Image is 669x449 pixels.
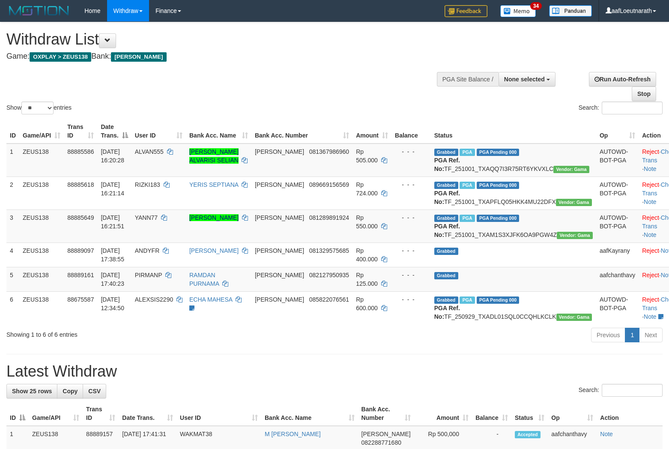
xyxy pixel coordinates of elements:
[642,272,659,278] a: Reject
[135,247,160,254] span: ANDYFR
[356,296,378,311] span: Rp 600.000
[67,272,94,278] span: 88889161
[255,296,304,303] span: [PERSON_NAME]
[67,296,94,303] span: 88675587
[135,181,160,188] span: RIZKI183
[632,87,656,101] a: Stop
[600,431,613,437] a: Note
[642,148,659,155] a: Reject
[434,149,458,156] span: Grabbed
[434,248,458,255] span: Grabbed
[6,327,272,339] div: Showing 1 to 6 of 6 entries
[434,305,460,320] b: PGA Ref. No:
[460,296,475,304] span: Marked by aafpengsreynich
[352,119,391,144] th: Amount: activate to sort column ascending
[644,165,657,172] a: Note
[135,272,162,278] span: PIRMANP
[189,214,239,221] a: [PERSON_NAME]
[101,181,124,197] span: [DATE] 16:21:14
[19,267,64,291] td: ZEUS138
[29,401,83,426] th: Game/API: activate to sort column ascending
[530,2,542,10] span: 34
[504,76,545,83] span: None selected
[602,384,663,397] input: Search:
[6,102,72,114] label: Show entries
[21,102,54,114] select: Showentries
[251,119,352,144] th: Bank Acc. Number: activate to sort column ascending
[119,401,176,426] th: Date Trans.: activate to sort column ascending
[434,157,460,172] b: PGA Ref. No:
[597,401,663,426] th: Action
[6,144,19,177] td: 1
[57,384,83,398] a: Copy
[557,232,593,239] span: Vendor URL: https://trx31.1velocity.biz
[639,328,663,342] a: Next
[434,223,460,238] b: PGA Ref. No:
[591,328,625,342] a: Previous
[515,431,541,438] span: Accepted
[309,148,349,155] span: Copy 081367986960 to clipboard
[499,72,556,87] button: None selected
[596,242,639,267] td: aafKayrany
[309,181,349,188] span: Copy 089669156569 to clipboard
[64,119,97,144] th: Trans ID: activate to sort column ascending
[265,431,321,437] a: M [PERSON_NAME]
[644,231,657,238] a: Note
[189,181,238,188] a: YERIS SEPTIANA
[460,182,475,189] span: Marked by aafanarl
[431,177,596,210] td: TF_251001_TXAPFLQ05HKK4MU22DFX
[135,148,164,155] span: ALVAN555
[309,247,349,254] span: Copy 081329575685 to clipboard
[309,272,349,278] span: Copy 082127950935 to clipboard
[431,119,596,144] th: Status
[644,198,657,205] a: Note
[434,215,458,222] span: Grabbed
[556,314,592,321] span: Vendor URL: https://trx31.1velocity.biz
[131,119,186,144] th: User ID: activate to sort column ascending
[19,291,64,324] td: ZEUS138
[6,267,19,291] td: 5
[579,384,663,397] label: Search:
[642,181,659,188] a: Reject
[477,182,520,189] span: PGA Pending
[19,119,64,144] th: Game/API: activate to sort column ascending
[135,214,158,221] span: YANN77
[356,214,378,230] span: Rp 550.000
[596,291,639,324] td: AUTOWD-BOT-PGA
[67,247,94,254] span: 88889097
[642,214,659,221] a: Reject
[356,148,378,164] span: Rp 505.000
[6,119,19,144] th: ID
[67,148,94,155] span: 88885586
[548,401,597,426] th: Op: activate to sort column ascending
[395,271,427,279] div: - - -
[63,388,78,395] span: Copy
[358,401,415,426] th: Bank Acc. Number: activate to sort column ascending
[19,177,64,210] td: ZEUS138
[189,148,239,164] a: [PERSON_NAME] ALVARISI SELIAN
[589,72,656,87] a: Run Auto-Refresh
[356,247,378,263] span: Rp 400.000
[101,296,124,311] span: [DATE] 12:34:50
[356,272,378,287] span: Rp 125.000
[395,295,427,304] div: - - -
[596,267,639,291] td: aafchanthavy
[261,401,358,426] th: Bank Acc. Name: activate to sort column ascending
[97,119,131,144] th: Date Trans.: activate to sort column descending
[395,213,427,222] div: - - -
[309,214,349,221] span: Copy 081289891924 to clipboard
[189,272,219,287] a: RAMDAN PURNAMA
[12,388,52,395] span: Show 25 rows
[596,177,639,210] td: AUTOWD-BOT-PGA
[186,119,251,144] th: Bank Acc. Name: activate to sort column ascending
[445,5,487,17] img: Feedback.jpg
[6,384,57,398] a: Show 25 rows
[101,247,124,263] span: [DATE] 17:38:55
[19,210,64,242] td: ZEUS138
[431,210,596,242] td: TF_251001_TXAM1S3XJFK6OA9PGW4Z
[6,52,437,61] h4: Game: Bank:
[642,247,659,254] a: Reject
[437,72,499,87] div: PGA Site Balance /
[6,31,437,48] h1: Withdraw List
[434,272,458,279] span: Grabbed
